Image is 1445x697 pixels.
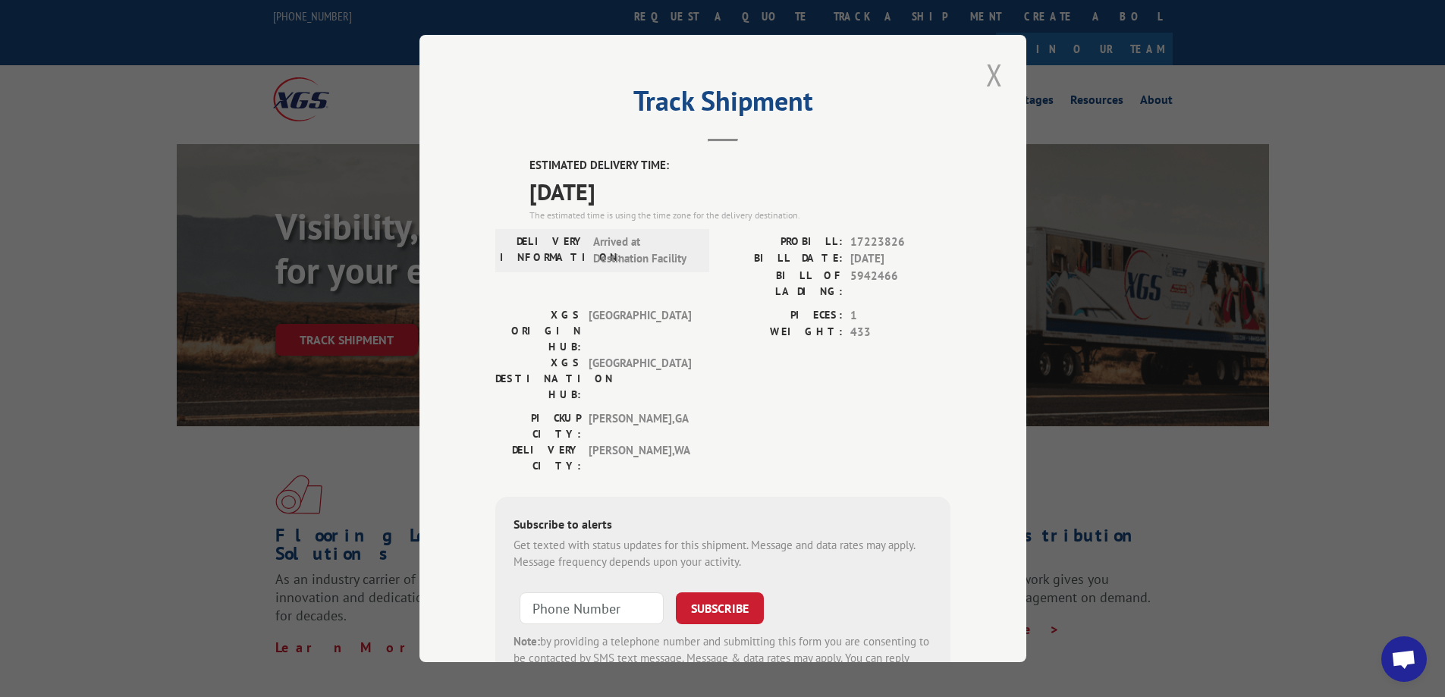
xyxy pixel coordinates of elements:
label: XGS DESTINATION HUB: [495,355,581,403]
span: [GEOGRAPHIC_DATA] [589,355,691,403]
div: The estimated time is using the time zone for the delivery destination. [529,209,950,222]
span: 17223826 [850,234,950,251]
span: 433 [850,324,950,341]
span: 1 [850,307,950,325]
label: DELIVERY INFORMATION: [500,234,586,268]
label: PICKUP CITY: [495,410,581,442]
label: BILL DATE: [723,250,843,268]
span: 5942466 [850,268,950,300]
h2: Track Shipment [495,90,950,119]
button: Close modal [982,54,1007,96]
span: [GEOGRAPHIC_DATA] [589,307,691,355]
span: [PERSON_NAME] , GA [589,410,691,442]
label: WEIGHT: [723,324,843,341]
button: SUBSCRIBE [676,592,764,624]
label: DELIVERY CITY: [495,442,581,474]
input: Phone Number [520,592,664,624]
strong: Note: [514,634,540,648]
label: BILL OF LADING: [723,268,843,300]
label: PROBILL: [723,234,843,251]
div: Subscribe to alerts [514,515,932,537]
label: ESTIMATED DELIVERY TIME: [529,157,950,174]
span: Arrived at Destination Facility [593,234,696,268]
label: XGS ORIGIN HUB: [495,307,581,355]
div: Get texted with status updates for this shipment. Message and data rates may apply. Message frequ... [514,537,932,571]
span: [DATE] [529,174,950,209]
span: [PERSON_NAME] , WA [589,442,691,474]
span: [DATE] [850,250,950,268]
div: by providing a telephone number and submitting this form you are consenting to be contacted by SM... [514,633,932,685]
a: Open chat [1381,636,1427,682]
label: PIECES: [723,307,843,325]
